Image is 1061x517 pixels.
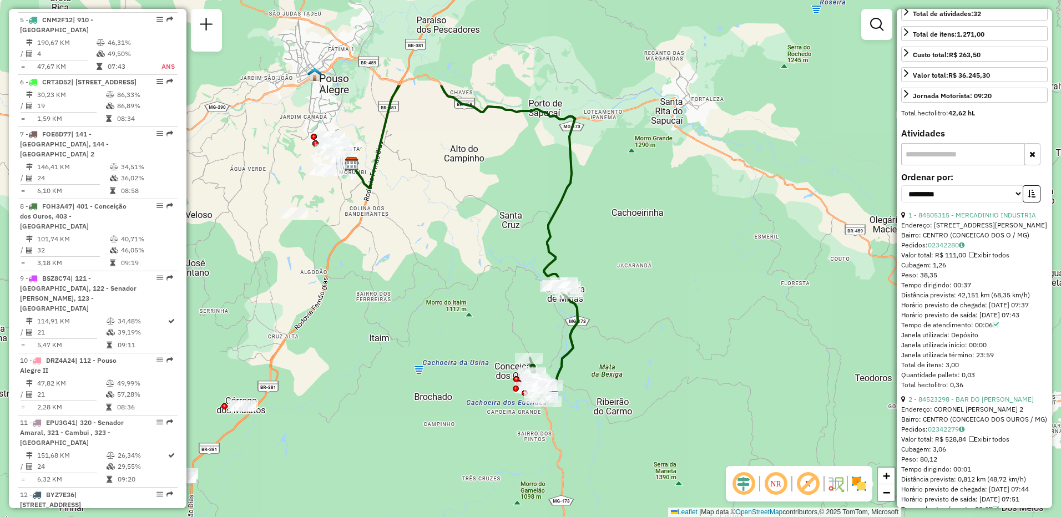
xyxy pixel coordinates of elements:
[901,330,1048,340] div: Janela utilizada: Depósito
[20,16,93,34] span: | 910 - [GEOGRAPHIC_DATA]
[908,211,1036,219] a: 1 - 84505315 - MERCADINHO INDUSTRIA
[230,400,258,411] div: Atividade não roteirizada - CASA REZENDE LTDA -
[26,380,33,387] i: Distância Total
[795,470,821,497] span: Exibir rótulo
[166,357,173,363] em: Rota exportada
[37,234,109,245] td: 101,74 KM
[345,156,359,171] img: CDD Pouso Alegre
[319,138,347,149] div: Atividade não roteirizada - AGOSTINHO DO CARMO S
[166,130,173,137] em: Rota exportada
[20,327,26,338] td: /
[20,202,127,230] span: 8 -
[20,100,26,111] td: /
[901,474,1048,484] div: Distância prevista: 0,812 km (48,72 km/h)
[42,16,73,24] span: CNM2F12
[928,241,964,249] a: 02342280
[37,61,96,72] td: 47,67 KM
[37,113,105,124] td: 1,59 KM
[71,78,137,86] span: | [STREET_ADDRESS]
[37,173,109,184] td: 24
[37,316,106,327] td: 114,91 KM
[901,414,1048,424] div: Bairro: CENTRO (CONCEICAO DOS OUROS / MG)
[117,113,173,124] td: 08:34
[317,131,345,142] div: Atividade não roteirizada - LANCHONETE CLUBE DE CAMPO POUSO ALEGRE L
[315,165,343,176] div: Atividade não roteirizada - IRACILDA VIEIRA SILV
[901,300,1048,310] div: Horário previsto de chegada: [DATE] 07:37
[107,48,150,59] td: 49,50%
[156,275,163,281] em: Opções
[901,504,1048,514] div: Tempo de atendimento: 00:07
[993,505,999,513] a: Com service time
[156,419,163,425] em: Opções
[913,70,990,80] div: Valor total:
[117,339,167,351] td: 09:11
[969,251,1009,259] span: Exibir todos
[106,92,114,98] i: % de utilização do peso
[901,350,1048,360] div: Janela utilizada término: 23:59
[97,39,105,46] i: % de utilização do peso
[901,128,1048,139] h4: Atividades
[20,48,26,59] td: /
[901,455,937,463] span: Peso: 80,12
[901,240,1048,250] div: Pedidos:
[117,378,173,389] td: 49,99%
[913,29,984,39] div: Total de itens:
[699,508,701,516] span: |
[20,130,109,158] span: | 141 - [GEOGRAPHIC_DATA], 144 - [GEOGRAPHIC_DATA] 2
[20,173,26,184] td: /
[117,474,167,485] td: 09:20
[37,474,106,485] td: 6,32 KM
[948,71,990,79] strong: R$ 36.245,30
[901,271,937,279] span: Peso: 38,35
[973,9,981,18] strong: 32
[20,356,117,374] span: 10 -
[110,260,115,266] i: Tempo total em rota
[326,141,353,153] div: Atividade não roteirizada - JOAO CARLOS DO NASCI
[762,470,789,497] span: Ocultar NR
[26,39,33,46] i: Distância Total
[901,484,1048,494] div: Horário previsto de chegada: [DATE] 07:44
[97,50,105,57] i: % de utilização da cubagem
[117,327,167,338] td: 39,19%
[97,63,102,70] i: Tempo total em rota
[37,37,96,48] td: 190,67 KM
[20,185,26,196] td: =
[307,67,322,82] img: 260 UDC Light Santa Filomena
[37,402,105,413] td: 2,28 KM
[901,464,1048,474] div: Tempo dirigindo: 00:01
[901,88,1048,103] a: Jornada Motorista: 09:20
[107,463,115,470] i: % de utilização da cubagem
[107,452,115,459] i: % de utilização do peso
[107,37,150,48] td: 46,31%
[20,113,26,124] td: =
[37,327,106,338] td: 21
[26,92,33,98] i: Distância Total
[26,50,33,57] i: Total de Atividades
[20,418,124,447] span: | 320 - Senador Amaral, 321 - Cambui , 323 - [GEOGRAPHIC_DATA]
[901,380,1048,390] div: Total hectolitro: 0,36
[949,50,981,59] strong: R$ 263,50
[107,476,112,483] i: Tempo total em rota
[901,370,1048,380] div: Quantidade pallets: 0,03
[901,261,946,269] span: Cubagem: 1,26
[156,491,163,498] em: Opções
[26,236,33,242] i: Distância Total
[156,202,163,209] em: Opções
[228,401,256,412] div: Atividade não roteirizada - PAULO PEREIRA DE REZ
[730,470,757,497] span: Ocultar deslocamento
[20,274,137,312] span: | 121 - [GEOGRAPHIC_DATA], 122 - Senador [PERSON_NAME], 123 - [GEOGRAPHIC_DATA]
[168,318,175,325] i: Rota otimizada
[908,395,1034,403] a: 2 - 84523298 - BAR DO [PERSON_NAME]
[20,339,26,351] td: =
[309,164,336,175] div: Atividade não roteirizada - AMANDA ALESSANDRA SOUZA BENEDITO 4256407
[20,461,26,472] td: /
[37,48,96,59] td: 4
[315,144,342,155] div: Atividade não roteirizada - PESQUEIRO E RESTAURA
[20,490,81,509] span: 12 -
[120,185,173,196] td: 08:58
[37,100,105,111] td: 19
[913,91,992,101] div: Jornada Motorista: 09:20
[106,404,112,410] i: Tempo total em rota
[20,402,26,413] td: =
[166,275,173,281] em: Rota exportada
